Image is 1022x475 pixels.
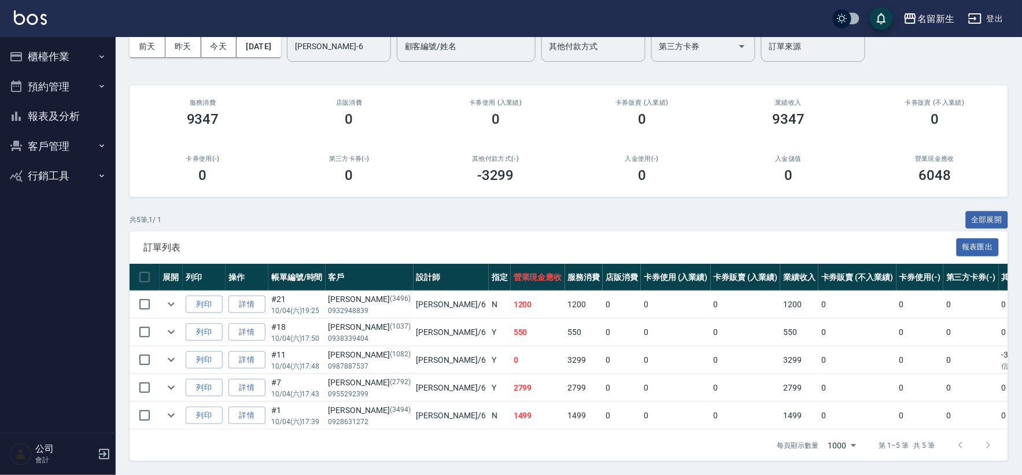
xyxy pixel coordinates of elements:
[228,407,265,425] a: 詳情
[603,402,641,429] td: 0
[896,347,944,374] td: 0
[603,291,641,318] td: 0
[163,323,180,341] button: expand row
[711,374,781,402] td: 0
[641,347,711,374] td: 0
[641,402,711,429] td: 0
[5,101,111,131] button: 報表及分析
[780,402,818,429] td: 1499
[271,305,323,316] p: 10/04 (六) 19:25
[511,319,565,346] td: 550
[271,417,323,427] p: 10/04 (六) 17:39
[345,111,353,127] h3: 0
[565,374,603,402] td: 2799
[818,264,896,291] th: 卡券販賣 (不入業績)
[641,264,711,291] th: 卡券使用 (入業績)
[390,293,411,305] p: (3496)
[130,215,161,225] p: 共 5 筆, 1 / 1
[489,402,511,429] td: N
[711,402,781,429] td: 0
[641,374,711,402] td: 0
[943,319,999,346] td: 0
[818,347,896,374] td: 0
[641,291,711,318] td: 0
[268,264,326,291] th: 帳單編號/時間
[603,264,641,291] th: 店販消費
[414,264,489,291] th: 設計師
[163,407,180,424] button: expand row
[711,347,781,374] td: 0
[143,99,262,106] h3: 服務消費
[638,167,646,183] h3: 0
[271,361,323,371] p: 10/04 (六) 17:48
[163,351,180,369] button: expand row
[824,430,861,461] div: 1000
[896,402,944,429] td: 0
[565,347,603,374] td: 3299
[14,10,47,25] img: Logo
[201,36,237,57] button: 今天
[5,72,111,102] button: 預約管理
[870,7,893,30] button: save
[565,319,603,346] td: 550
[130,36,165,57] button: 前天
[489,319,511,346] td: Y
[390,404,411,417] p: (3494)
[390,349,411,361] p: (1082)
[943,374,999,402] td: 0
[641,319,711,346] td: 0
[35,455,94,465] p: 會計
[565,402,603,429] td: 1499
[780,347,818,374] td: 3299
[329,361,411,371] p: 0987887537
[329,333,411,344] p: 0938339404
[582,99,701,106] h2: 卡券販賣 (入業績)
[329,417,411,427] p: 0928631272
[228,296,265,314] a: 詳情
[603,347,641,374] td: 0
[818,402,896,429] td: 0
[160,264,183,291] th: 展開
[268,319,326,346] td: #18
[957,238,999,256] button: 報表匯出
[268,347,326,374] td: #11
[183,264,226,291] th: 列印
[943,264,999,291] th: 第三方卡券(-)
[876,99,994,106] h2: 卡券販賣 (不入業績)
[565,264,603,291] th: 服務消費
[414,291,489,318] td: [PERSON_NAME] /6
[329,305,411,316] p: 0932948839
[966,211,1009,229] button: 全部展開
[345,167,353,183] h3: 0
[186,379,223,397] button: 列印
[186,351,223,369] button: 列印
[187,111,219,127] h3: 9347
[271,389,323,399] p: 10/04 (六) 17:43
[780,319,818,346] td: 550
[268,291,326,318] td: #21
[777,440,819,451] p: 每頁顯示數量
[186,296,223,314] button: 列印
[228,379,265,397] a: 詳情
[565,291,603,318] td: 1200
[329,349,411,361] div: [PERSON_NAME]
[964,8,1008,30] button: 登出
[186,407,223,425] button: 列印
[489,374,511,402] td: Y
[899,7,959,31] button: 名留新生
[329,404,411,417] div: [PERSON_NAME]
[271,333,323,344] p: 10/04 (六) 17:50
[228,351,265,369] a: 詳情
[414,374,489,402] td: [PERSON_NAME] /6
[5,131,111,161] button: 客戶管理
[511,402,565,429] td: 1499
[329,321,411,333] div: [PERSON_NAME]
[268,402,326,429] td: #1
[733,37,751,56] button: Open
[326,264,414,291] th: 客戶
[711,319,781,346] td: 0
[896,291,944,318] td: 0
[918,167,951,183] h3: 6048
[603,319,641,346] td: 0
[876,155,994,163] h2: 營業現金應收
